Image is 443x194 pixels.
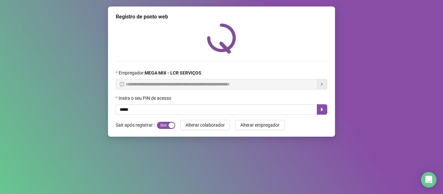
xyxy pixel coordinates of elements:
span: Alterar colaborador [186,121,225,129]
button: Alterar colaborador [180,120,230,130]
img: QRPoint [207,23,236,53]
label: Insira o seu PIN de acesso [116,95,175,102]
label: Sair após registrar [116,120,157,130]
span: info-circle [120,82,124,86]
strong: MEGA MIX - LCR SERVIÇOS [145,70,201,75]
div: Open Intercom Messenger [421,172,437,188]
span: Alterar empregador [240,121,280,129]
span: Empregador : [119,69,201,76]
div: Registro de ponto web [116,13,327,21]
span: caret-right [319,107,325,112]
button: Alterar empregador [235,120,285,130]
